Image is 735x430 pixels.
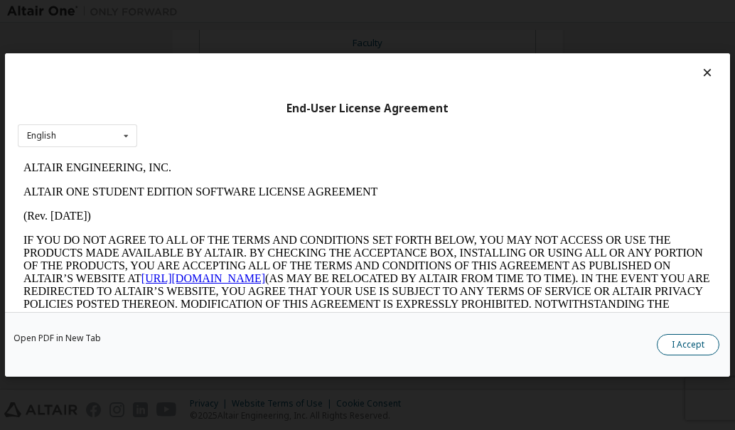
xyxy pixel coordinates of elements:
[14,334,101,343] a: Open PDF in New Tab
[18,102,717,116] div: End-User License Agreement
[6,30,694,43] p: ALTAIR ONE STUDENT EDITION SOFTWARE LICENSE AGREEMENT
[6,54,694,67] p: (Rev. [DATE])
[657,334,719,355] button: I Accept
[124,117,247,129] a: [URL][DOMAIN_NAME]
[27,131,56,140] div: English
[6,78,694,193] p: IF YOU DO NOT AGREE TO ALL OF THE TERMS AND CONDITIONS SET FORTH BELOW, YOU MAY NOT ACCESS OR USE...
[6,6,694,18] p: ALTAIR ENGINEERING, INC.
